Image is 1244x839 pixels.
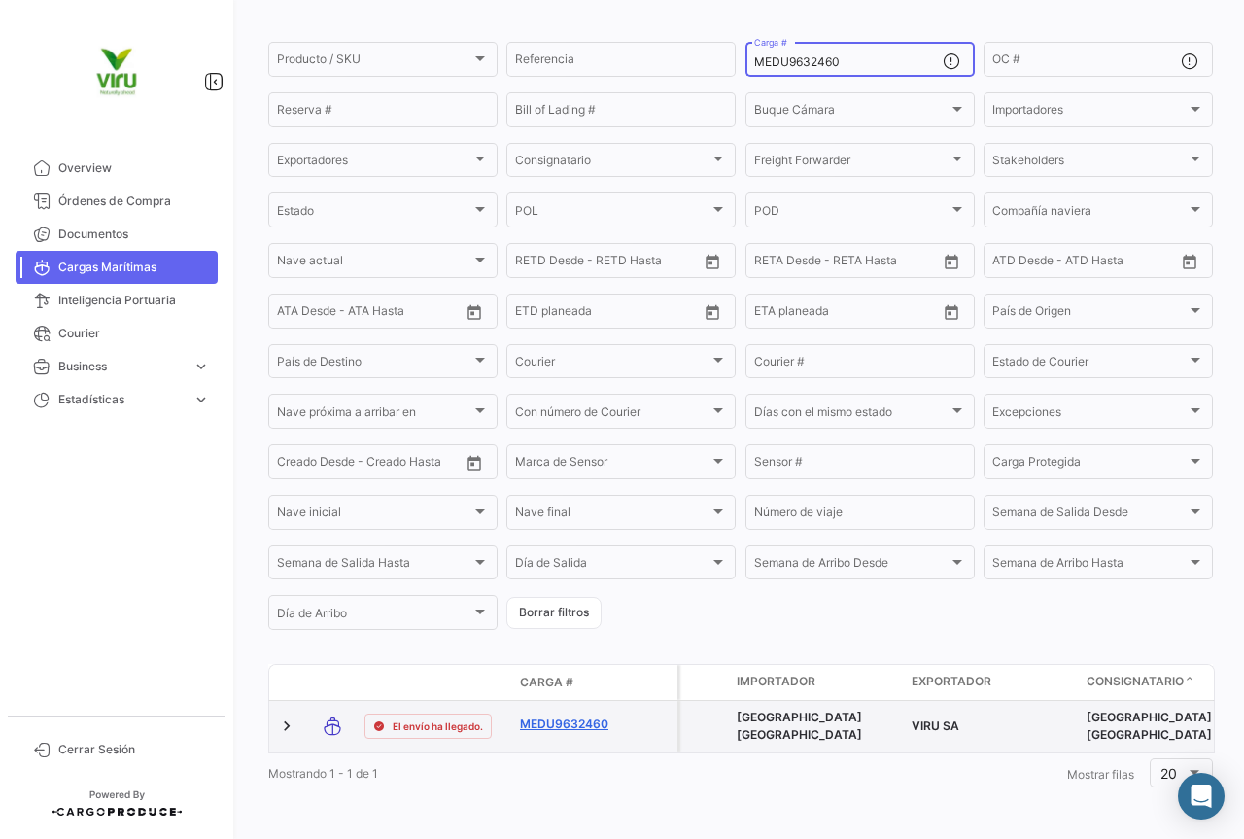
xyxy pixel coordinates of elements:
[58,741,210,758] span: Cerrar Sesión
[520,674,573,691] span: Carga #
[515,508,709,522] span: Nave final
[698,297,727,327] button: Open calendar
[515,206,709,220] span: POL
[515,458,709,472] span: Marca de Sensor
[737,673,815,690] span: Importador
[1067,257,1155,270] input: ATD Hasta
[1160,765,1177,782] span: 20
[992,206,1187,220] span: Compañía naviera
[58,226,210,243] span: Documentos
[16,218,218,251] a: Documentos
[680,665,729,700] datatable-header-cell: Carga Protegida
[520,716,621,733] a: MEDU9632460
[277,206,471,220] span: Estado
[277,358,471,371] span: País de Destino
[754,157,949,170] span: Freight Forwarder
[58,192,210,210] span: Órdenes de Compra
[754,307,789,321] input: Desde
[1067,767,1134,782] span: Mostrar filas
[803,307,890,321] input: Hasta
[992,508,1187,522] span: Semana de Salida Desde
[1087,673,1184,690] span: Consignatario
[16,251,218,284] a: Cargas Marítimas
[992,257,1054,270] input: ATD Desde
[754,206,949,220] span: POD
[58,259,210,276] span: Cargas Marítimas
[58,159,210,177] span: Overview
[277,559,471,573] span: Semana de Salida Hasta
[512,666,629,699] datatable-header-cell: Carga #
[68,23,165,121] img: viru.png
[564,307,651,321] input: Hasta
[992,458,1187,472] span: Carga Protegida
[277,717,296,736] a: Expand/Collapse Row
[460,297,489,327] button: Open calendar
[912,718,959,733] span: VIRU SA
[564,257,651,270] input: Hasta
[58,391,185,408] span: Estadísticas
[992,106,1187,120] span: Importadores
[992,559,1187,573] span: Semana de Arribo Hasta
[350,307,437,321] input: ATA Hasta
[308,675,357,690] datatable-header-cell: Modo de Transporte
[992,157,1187,170] span: Stakeholders
[937,297,966,327] button: Open calendar
[754,257,789,270] input: Desde
[460,448,489,477] button: Open calendar
[515,257,550,270] input: Desde
[1178,773,1225,820] div: Abrir Intercom Messenger
[803,257,890,270] input: Hasta
[1087,710,1212,742] span: WESTFALIA ALEMANIA
[277,408,471,422] span: Nave próxima a arribar en
[58,292,210,309] span: Inteligencia Portuaria
[277,157,471,170] span: Exportadores
[992,358,1187,371] span: Estado de Courier
[912,673,991,690] span: Exportador
[737,710,862,742] span: WESTFALIA ALEMANIA
[277,307,336,321] input: ATA Desde
[629,675,677,690] datatable-header-cell: Póliza
[698,247,727,276] button: Open calendar
[992,408,1187,422] span: Excepciones
[515,307,550,321] input: Desde
[192,358,210,375] span: expand_more
[729,665,904,700] datatable-header-cell: Importador
[357,675,512,690] datatable-header-cell: Estado de Envio
[515,559,709,573] span: Día de Salida
[192,391,210,408] span: expand_more
[754,559,949,573] span: Semana de Arribo Desde
[277,508,471,522] span: Nave inicial
[277,458,355,472] input: Creado Desde
[16,284,218,317] a: Inteligencia Portuaria
[277,55,471,69] span: Producto / SKU
[16,317,218,350] a: Courier
[277,257,471,270] span: Nave actual
[515,358,709,371] span: Courier
[754,408,949,422] span: Días con el mismo estado
[277,610,471,623] span: Día de Arribo
[16,152,218,185] a: Overview
[904,665,1079,700] datatable-header-cell: Exportador
[58,358,185,375] span: Business
[754,106,949,120] span: Buque Cámara
[515,408,709,422] span: Con número de Courier
[16,185,218,218] a: Órdenes de Compra
[393,718,483,734] span: El envío ha llegado.
[1175,247,1204,276] button: Open calendar
[937,247,966,276] button: Open calendar
[515,157,709,170] span: Consignatario
[992,307,1187,321] span: País de Origen
[368,458,456,472] input: Creado Hasta
[506,597,602,629] button: Borrar filtros
[58,325,210,342] span: Courier
[268,766,378,781] span: Mostrando 1 - 1 de 1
